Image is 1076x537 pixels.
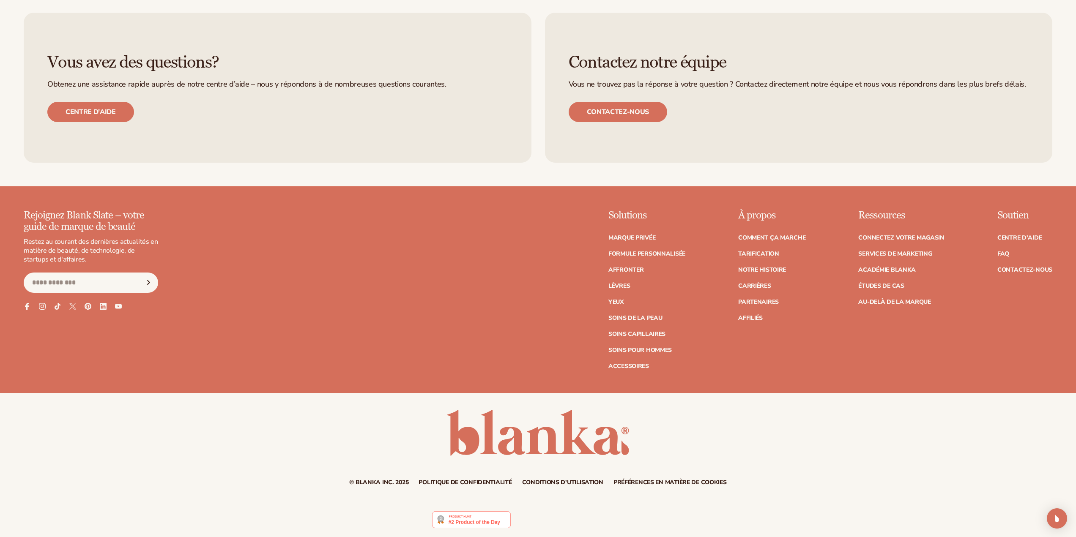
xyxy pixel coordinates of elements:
a: Notre histoire [738,267,786,273]
a: Contactez-nous [997,267,1052,273]
a: Formule personnalisée [608,251,685,257]
a: Soins de la peau [608,315,663,321]
a: Carrières [738,283,771,289]
a: Soins pour hommes [608,347,672,353]
font: Contactez-nous [587,107,649,117]
font: Formule personnalisée [608,250,685,258]
font: Vous avez des questions? [47,52,219,73]
font: Rejoignez Blank Slate – votre guide de marque de beauté [24,209,144,232]
font: Partenaires [738,298,779,306]
a: Centre d'aide [47,102,134,122]
font: Centre d'aide [997,234,1042,242]
a: Tarification [738,251,779,257]
a: Yeux [608,299,624,305]
font: © Blanka Inc. 2025 [349,478,408,486]
img: Blanka - Lancez votre ligne de produits de beauté ou cosmétiques en moins de 5 minutes | Product ... [432,511,510,528]
a: Lèvres [608,283,630,289]
div: Ouvrir Intercom Messenger [1047,508,1067,529]
font: Études de cas [858,282,904,290]
a: Centre d'aide [997,235,1042,241]
font: Politique de confidentialité [419,478,512,486]
font: Affiliés [738,314,763,322]
a: Contactez-nous [569,102,668,122]
iframe: Avis clients propulsés par Trustpilot [517,511,644,533]
font: Services de marketing [858,250,932,258]
a: Affronter [608,267,643,273]
font: Affronter [608,266,643,274]
font: Centre d'aide [66,107,116,117]
button: S'abonner [139,273,158,293]
font: Conditions d'utilisation [522,478,603,486]
font: Vous ne trouvez pas la réponse à votre question ? Contactez directement notre équipe et nous vous... [569,79,1026,89]
font: Soins capillaires [608,330,665,338]
a: Études de cas [858,283,904,289]
font: Comment ça marche [738,234,805,242]
font: Connectez votre magasin [858,234,945,242]
a: FAQ [997,251,1009,257]
a: Services de marketing [858,251,932,257]
font: Contactez notre équipe [569,52,726,73]
a: Connectez votre magasin [858,235,945,241]
a: Conditions d'utilisation [522,480,603,485]
font: Soins pour hommes [608,346,672,354]
a: Marque privée [608,235,655,241]
font: Lèvres [608,282,630,290]
font: Au-delà de la marque [858,298,931,306]
font: Ressources [858,209,904,221]
font: Académie Blanka [858,266,916,274]
a: Académie Blanka [858,267,916,273]
a: Accessoires [608,363,649,369]
font: Marque privée [608,234,655,242]
font: Préférences en matière de cookies [613,478,727,486]
a: Partenaires [738,299,779,305]
font: Soins de la peau [608,314,663,322]
font: Carrières [738,282,771,290]
font: Restez au courant des dernières actualités en matière de beauté, de technologie, de startups et d... [24,237,158,264]
a: Politique de confidentialité [419,480,512,485]
a: Affiliés [738,315,763,321]
font: À propos [738,209,775,221]
a: Comment ça marche [738,235,805,241]
font: Obtenez une assistance rapide auprès de notre centre d’aide – nous y répondons à de nombreuses qu... [47,79,446,89]
a: Préférences en matière de cookies [613,480,727,485]
font: Yeux [608,298,624,306]
font: Accessoires [608,362,649,370]
font: Contactez-nous [997,266,1052,274]
font: Tarification [738,250,779,258]
a: Soins capillaires [608,331,665,337]
a: Au-delà de la marque [858,299,931,305]
font: Notre histoire [738,266,786,274]
font: Soutien [997,209,1029,221]
font: FAQ [997,250,1009,258]
font: Solutions [608,209,646,221]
